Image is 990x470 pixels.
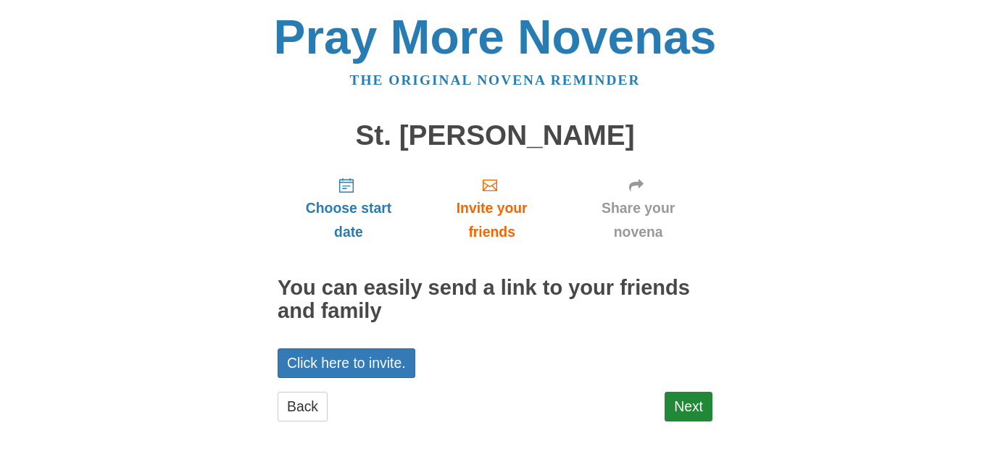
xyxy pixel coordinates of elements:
[434,196,549,244] span: Invite your friends
[420,165,564,251] a: Invite your friends
[278,277,712,323] h2: You can easily send a link to your friends and family
[274,10,717,64] a: Pray More Novenas
[292,196,405,244] span: Choose start date
[578,196,698,244] span: Share your novena
[278,392,328,421] a: Back
[278,120,712,151] h1: St. [PERSON_NAME]
[350,72,641,88] a: The original novena reminder
[278,348,415,378] a: Click here to invite.
[564,165,712,251] a: Share your novena
[665,392,712,421] a: Next
[278,165,420,251] a: Choose start date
